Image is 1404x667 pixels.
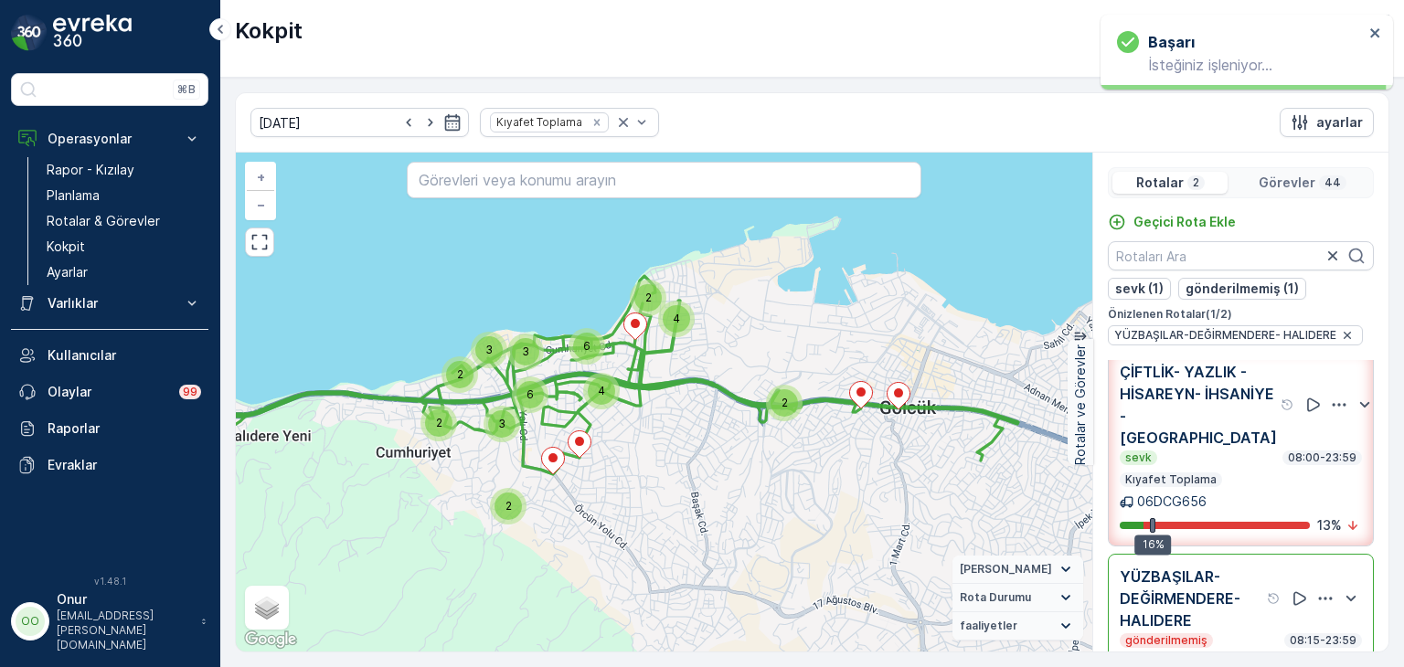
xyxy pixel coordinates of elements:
p: gönderilmemiş (1) [1186,280,1299,298]
div: 4 [583,373,620,409]
img: logo_dark-DEwI_e13.png [53,15,132,51]
button: Operasyonlar [11,121,208,157]
span: − [257,196,266,212]
div: 2 [766,385,803,421]
p: 44 [1323,175,1343,190]
span: 3 [498,417,505,430]
div: 6 [512,376,548,413]
summary: [PERSON_NAME] [952,556,1083,584]
button: OOOnur[EMAIL_ADDRESS][PERSON_NAME][DOMAIN_NAME] [11,590,208,652]
div: OO [16,607,45,636]
a: Bu bölgeyi Google Haritalar'da açın (yeni pencerede açılır) [240,628,301,651]
span: 3 [522,344,529,358]
p: ayarlar [1316,113,1363,132]
div: 3 [507,333,544,370]
p: Geçici Rota Ekle [1133,213,1236,231]
p: 13 % [1317,516,1342,535]
span: 4 [673,312,680,325]
p: Planlama [47,186,100,205]
span: 3 [485,343,493,356]
div: 2 [420,405,457,441]
p: gönderilmemiş [1123,633,1209,648]
a: Uzaklaştır [247,191,274,218]
p: 06DCG656 [1137,492,1207,511]
img: Google [240,628,301,651]
span: 6 [583,339,590,353]
button: close [1369,26,1382,43]
a: Ayarlar [39,259,208,285]
input: Görevleri veya konumu arayın [407,162,920,198]
span: 2 [505,499,512,513]
p: İsteğiniz işleniyor… [1117,57,1364,73]
span: + [257,169,265,185]
span: [PERSON_NAME] [960,562,1052,577]
button: ayarlar [1280,108,1374,137]
div: 16% [1135,535,1172,555]
div: 4 [658,301,695,337]
a: Kokpit [39,234,208,259]
span: 2 [436,416,442,429]
p: Kullanıcılar [48,346,201,365]
p: Operasyonlar [48,130,172,148]
a: Yakınlaştır [247,164,274,191]
div: Yardım Araç İkonu [1267,591,1282,606]
p: Ayarlar [47,263,88,281]
a: Raporlar [11,410,208,447]
span: faaliyetler [960,619,1017,633]
p: Rapor - Kızılay [47,161,134,179]
p: Evraklar [48,456,201,474]
a: Kullanıcılar [11,337,208,374]
div: Remove Kıyafet Toplama [587,115,607,130]
p: Önizlenen Rotalar ( 1 / 2 ) [1108,307,1374,322]
div: 2 [490,488,526,524]
a: Rotalar & Görevler [39,208,208,234]
span: YÜZBAŞILAR-DEĞİRMENDERE- HALIDERE [1114,328,1336,343]
div: 3 [471,332,507,368]
p: 2 [1191,175,1201,190]
span: 4 [598,384,605,397]
p: Kıyafet Toplama [1123,472,1218,487]
a: Planlama [39,183,208,208]
span: 2 [645,291,652,304]
p: Rotalar [1136,174,1184,192]
img: logo [11,15,48,51]
p: ⌘B [177,82,196,97]
div: 2 [441,356,478,393]
div: 2 [630,280,666,316]
p: [EMAIL_ADDRESS][PERSON_NAME][DOMAIN_NAME] [57,609,192,652]
h3: başarı [1148,31,1195,53]
button: gönderilmemiş (1) [1178,278,1306,300]
a: Olaylar99 [11,374,208,410]
p: sevk (1) [1115,280,1164,298]
p: 99 [183,385,197,399]
p: 08:15-23:59 [1288,633,1358,648]
span: Rota Durumu [960,590,1031,605]
p: Görevler [1259,174,1315,192]
span: 2 [782,396,788,409]
a: Geçici Rota Ekle [1108,213,1236,231]
button: sevk (1) [1108,278,1171,300]
p: Olaylar [48,383,168,401]
div: 6 [569,328,605,365]
p: Varlıklar [48,294,172,312]
summary: faaliyetler [952,612,1083,641]
div: Yardım Araç İkonu [1281,397,1295,412]
p: Onur [57,590,192,609]
p: 08:00-23:59 [1286,450,1358,465]
p: Kokpit [47,238,85,256]
span: v 1.48.1 [11,576,208,587]
span: 2 [457,367,463,381]
p: Kokpit [235,16,303,46]
p: Rotalar ve Görevler [1071,344,1090,465]
p: sevk [1123,450,1154,465]
p: ÇİFTLİK- YAZLIK -HİSAREYN- İHSANİYE -[GEOGRAPHIC_DATA] [1120,361,1277,449]
a: Rapor - Kızılay [39,157,208,183]
p: Rotalar & Görevler [47,212,160,230]
input: dd/mm/yyyy [250,108,469,137]
button: Varlıklar [11,285,208,322]
input: Rotaları Ara [1108,241,1374,270]
p: Raporlar [48,419,201,438]
span: 6 [526,387,534,401]
div: Kıyafet Toplama [491,113,585,131]
a: Layers [247,588,287,628]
